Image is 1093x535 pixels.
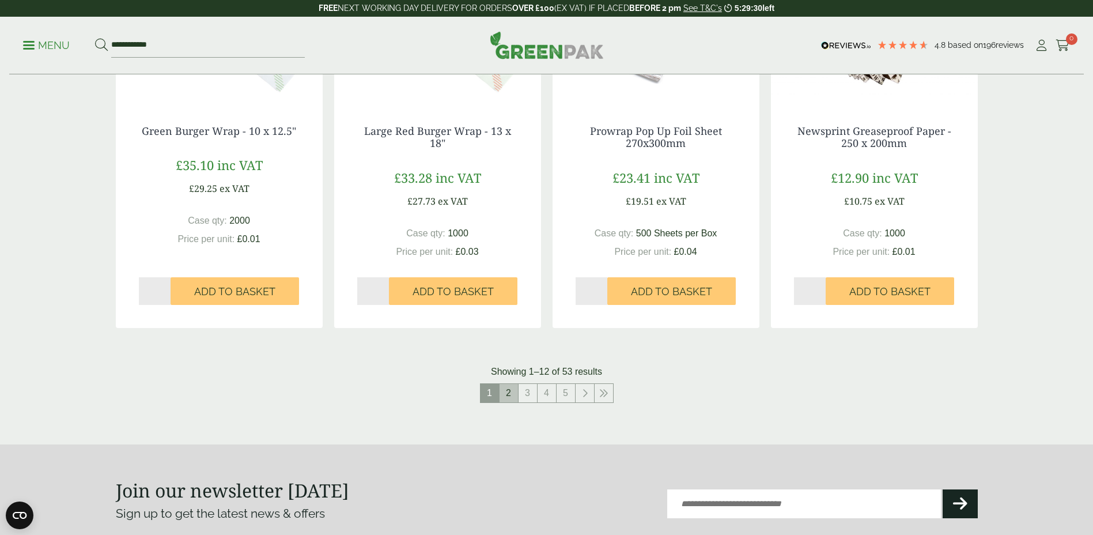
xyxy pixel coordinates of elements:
[491,365,602,379] p: Showing 1–12 of 53 results
[116,478,349,503] strong: Join our newsletter [DATE]
[762,3,774,13] span: left
[142,124,296,138] a: Green Burger Wrap - 10 x 12.5"
[1056,37,1070,54] a: 0
[519,384,537,402] a: 3
[394,169,432,186] span: £33.28
[884,228,905,238] span: 1000
[500,384,518,402] a: 2
[1056,40,1070,51] i: Cart
[217,156,263,174] span: inc VAT
[849,285,931,298] span: Add to Basket
[629,3,681,13] strong: BEFORE 2 pm
[490,31,604,59] img: GreenPak Supplies
[735,3,762,13] span: 5:29:30
[171,277,299,305] button: Add to Basket
[237,234,260,244] span: £0.01
[436,169,481,186] span: inc VAT
[176,156,214,174] span: £35.10
[674,247,697,257] span: £0.04
[821,42,871,50] img: REVIEWS.io
[23,39,70,52] p: Menu
[935,40,948,50] span: 4.8
[636,228,717,238] span: 500 Sheets per Box
[607,277,736,305] button: Add to Basket
[833,247,890,257] span: Price per unit:
[456,247,479,257] span: £0.03
[996,40,1024,50] span: reviews
[364,124,511,150] a: Large Red Burger Wrap - 13 x 18"
[831,169,869,186] span: £12.90
[595,228,634,238] span: Case qty:
[413,285,494,298] span: Add to Basket
[1034,40,1049,51] i: My Account
[826,277,954,305] button: Add to Basket
[189,182,217,195] span: £29.25
[612,169,650,186] span: £23.41
[319,3,338,13] strong: FREE
[983,40,996,50] span: 196
[438,195,468,208] span: ex VAT
[229,216,250,225] span: 2000
[844,195,872,208] span: £10.75
[481,384,499,402] span: 1
[116,504,504,523] p: Sign up to get the latest news & offers
[626,195,654,208] span: £19.51
[654,169,699,186] span: inc VAT
[590,124,722,150] a: Prowrap Pop Up Foil Sheet 270x300mm
[631,285,712,298] span: Add to Basket
[407,195,436,208] span: £27.73
[797,124,951,150] a: Newsprint Greaseproof Paper - 250 x 200mm
[188,216,227,225] span: Case qty:
[656,195,686,208] span: ex VAT
[875,195,905,208] span: ex VAT
[448,228,468,238] span: 1000
[406,228,445,238] span: Case qty:
[23,39,70,50] a: Menu
[614,247,671,257] span: Price per unit:
[557,384,575,402] a: 5
[1066,33,1077,45] span: 0
[683,3,722,13] a: See T&C's
[948,40,983,50] span: Based on
[892,247,916,257] span: £0.01
[6,502,33,529] button: Open CMP widget
[220,182,249,195] span: ex VAT
[177,234,235,244] span: Price per unit:
[512,3,554,13] strong: OVER £100
[396,247,453,257] span: Price per unit:
[872,169,918,186] span: inc VAT
[389,277,517,305] button: Add to Basket
[194,285,275,298] span: Add to Basket
[843,228,882,238] span: Case qty:
[877,40,929,50] div: 4.79 Stars
[538,384,556,402] a: 4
